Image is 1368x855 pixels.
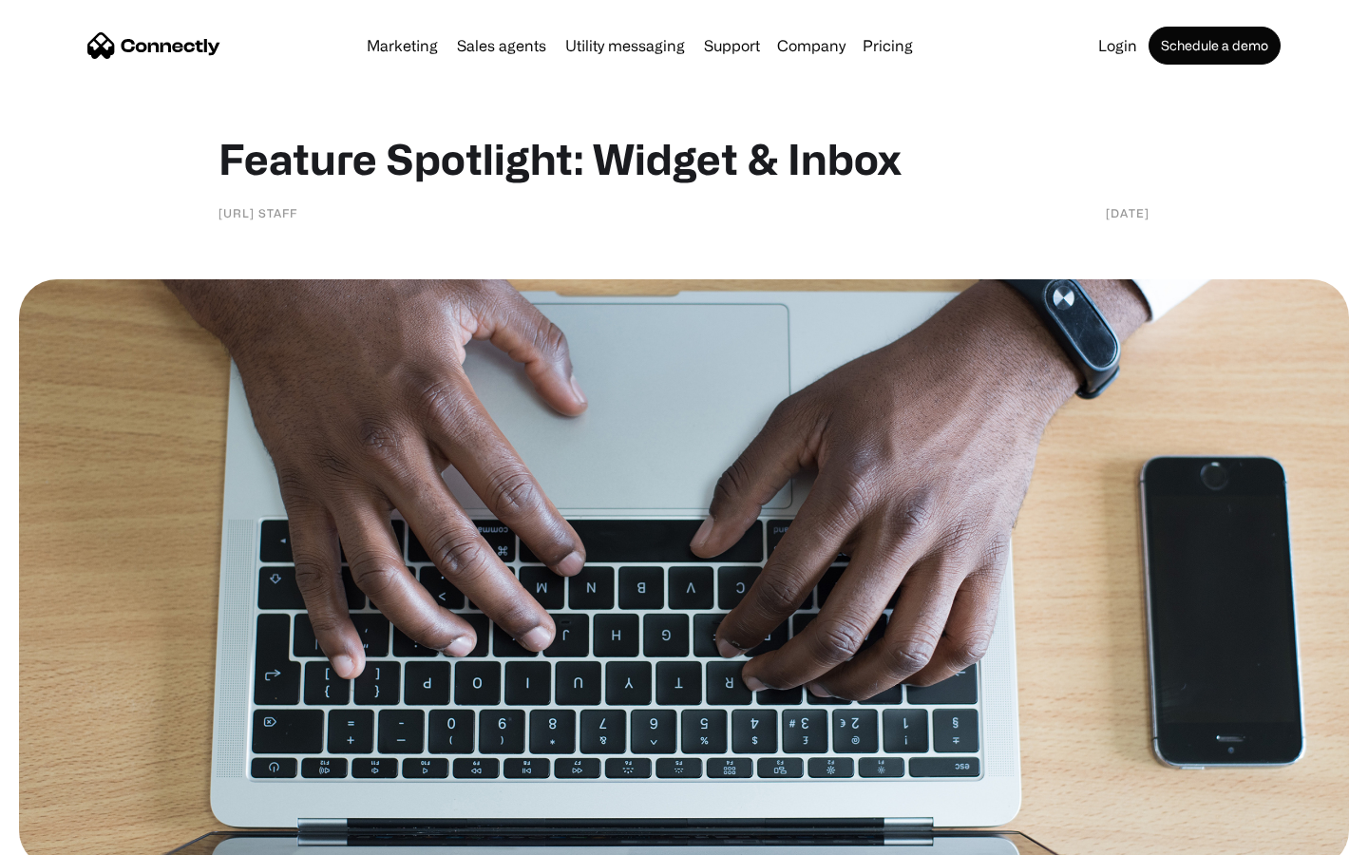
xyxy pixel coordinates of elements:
a: Schedule a demo [1149,27,1281,65]
a: Sales agents [449,38,554,53]
ul: Language list [38,822,114,848]
a: Pricing [855,38,921,53]
aside: Language selected: English [19,822,114,848]
a: Utility messaging [558,38,693,53]
a: Support [696,38,768,53]
a: Marketing [359,38,446,53]
div: Company [777,32,845,59]
div: [URL] staff [218,203,297,222]
div: [DATE] [1106,203,1149,222]
h1: Feature Spotlight: Widget & Inbox [218,133,1149,184]
a: Login [1091,38,1145,53]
